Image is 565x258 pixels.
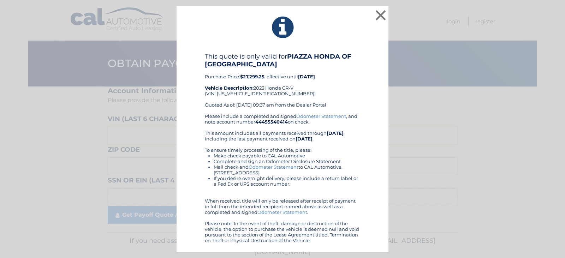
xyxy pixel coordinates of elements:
[214,158,360,164] li: Complete and sign an Odometer Disclosure Statement
[327,130,344,136] b: [DATE]
[205,53,351,68] b: PIAZZA HONDA OF [GEOGRAPHIC_DATA]
[298,74,315,79] b: [DATE]
[205,53,360,113] div: Purchase Price: , effective until 2023 Honda CR-V (VIN: [US_VEHICLE_IDENTIFICATION_NUMBER]) Quote...
[240,74,264,79] b: $27,299.25
[205,85,254,91] strong: Vehicle Description:
[214,175,360,187] li: If you desire overnight delivery, please include a return label or a Fed Ex or UPS account number.
[214,164,360,175] li: Mail check and to CAL Automotive, [STREET_ADDRESS]
[255,119,288,125] b: 44455540414
[214,153,360,158] li: Make check payable to CAL Automotive
[205,53,360,68] h4: This quote is only valid for
[205,113,360,243] div: Please include a completed and signed , and note account number on check. This amount includes al...
[249,164,298,170] a: Odometer Statement
[296,113,346,119] a: Odometer Statement
[374,8,388,22] button: ×
[257,209,307,215] a: Odometer Statement
[296,136,313,142] b: [DATE]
